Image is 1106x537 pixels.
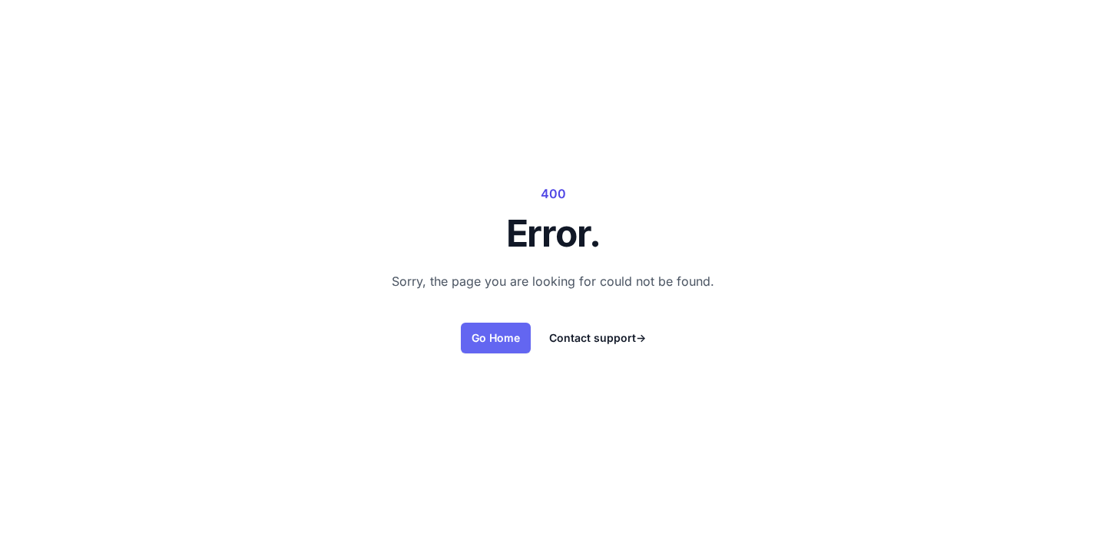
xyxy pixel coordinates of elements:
a: Go Home [461,323,531,353]
h1: Error. [392,215,714,252]
p: 400 [392,184,714,203]
span: → [636,331,646,344]
p: Sorry, the page you are looking for could not be found. [392,270,714,292]
a: Contact support [549,330,646,346]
